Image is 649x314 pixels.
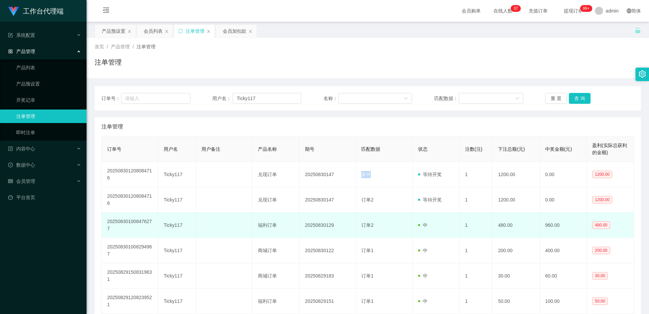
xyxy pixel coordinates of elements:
span: 匹配数据： [434,95,459,102]
td: Ticky117 [158,162,196,187]
span: 480.00 [592,221,610,229]
span: / [107,44,108,49]
span: 匹配数据 [361,146,380,152]
td: 20250829151 [299,289,356,314]
span: 产品名称 [258,146,277,152]
i: 图标: close [248,29,253,33]
td: 兑现订单 [253,162,299,187]
td: 20250830147 [299,187,356,213]
i: 图标: profile [8,146,13,151]
i: 图标: unlock [635,27,641,33]
img: logo.9652507e.png [8,7,19,16]
span: 期号 [305,146,314,152]
input: 请输入 [233,93,301,104]
span: 中 [418,298,428,304]
td: 商城订单 [253,263,299,289]
span: 首页 [95,44,104,49]
p: 3 [513,5,516,12]
td: 20250830129 [299,213,356,238]
span: 中 [418,248,428,253]
span: 数据中心 [8,162,35,168]
span: 订单1 [361,298,374,304]
a: 开奖记录 [16,93,81,107]
sup: 37 [511,5,521,12]
i: 图标: close [165,29,169,33]
span: 1200.00 [592,196,612,203]
h1: 注单管理 [95,57,122,67]
td: 30.00 [492,263,539,289]
td: 200.00 [492,238,539,263]
td: 960.00 [540,213,587,238]
td: 202508301008476277 [102,213,158,238]
td: Ticky117 [158,263,196,289]
button: 查 询 [569,93,591,104]
span: 用户名： [212,95,233,102]
span: 注单管理 [101,123,123,131]
td: 1 [460,162,493,187]
span: 50.00 [592,297,608,305]
td: 202508291208239521 [102,289,158,314]
td: 1 [460,263,493,289]
span: 盈利(实际总获利的金额) [592,143,627,155]
span: 订单号： [101,95,121,102]
span: 订单1 [361,248,374,253]
span: 用户备注 [201,146,220,152]
div: 产品预设置 [102,25,125,38]
span: 1200.00 [592,171,612,178]
p: 7 [516,5,518,12]
span: 多件 [361,172,371,177]
span: 中 [418,222,428,228]
span: 等待开奖 [418,172,442,177]
td: 20250830122 [299,238,356,263]
td: 480.00 [492,213,539,238]
span: 在线人数 [490,8,516,13]
td: Ticky117 [158,213,196,238]
td: 1 [460,238,493,263]
span: 200.00 [592,247,610,254]
i: 图标: appstore-o [8,49,13,54]
span: 充值订单 [525,8,551,13]
span: 系统配置 [8,32,35,38]
span: 提现订单 [560,8,586,13]
i: 图标: table [8,179,13,184]
div: 注单管理 [186,25,205,38]
td: 1 [460,187,493,213]
td: 202508301208084716 [102,162,158,187]
td: 20250829183 [299,263,356,289]
i: 图标: sync [178,29,183,33]
input: 请输入 [121,93,190,104]
i: 图标: form [8,33,13,38]
span: 订单号 [107,146,121,152]
td: 60.00 [540,263,587,289]
td: 202508301208084716 [102,187,158,213]
td: 50.00 [492,289,539,314]
span: 注数(注) [465,146,482,152]
div: 会员列表 [144,25,163,38]
span: 注单管理 [137,44,155,49]
span: 内容中心 [8,146,35,151]
a: 注单管理 [16,110,81,123]
td: Ticky117 [158,289,196,314]
td: 兑现订单 [253,187,299,213]
i: 图标: close [127,29,131,33]
span: 订单2 [361,222,374,228]
span: 中奖金额(元) [545,146,572,152]
h1: 工作台代理端 [23,0,64,22]
span: 下注总额(元) [498,146,525,152]
td: 0.00 [540,187,587,213]
i: 图标: menu-fold [95,0,118,22]
td: 1 [460,213,493,238]
td: 400.00 [540,238,587,263]
i: 图标: check-circle-o [8,163,13,167]
a: 产品列表 [16,61,81,74]
td: 20250830147 [299,162,356,187]
a: 产品预设置 [16,77,81,91]
a: 工作台代理端 [8,8,64,14]
span: / [133,44,134,49]
td: Ticky117 [158,187,196,213]
button: 重 置 [545,93,567,104]
span: 用户名 [164,146,178,152]
sup: 1019 [580,5,592,12]
i: 图标: setting [639,70,646,78]
td: Ticky117 [158,238,196,263]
